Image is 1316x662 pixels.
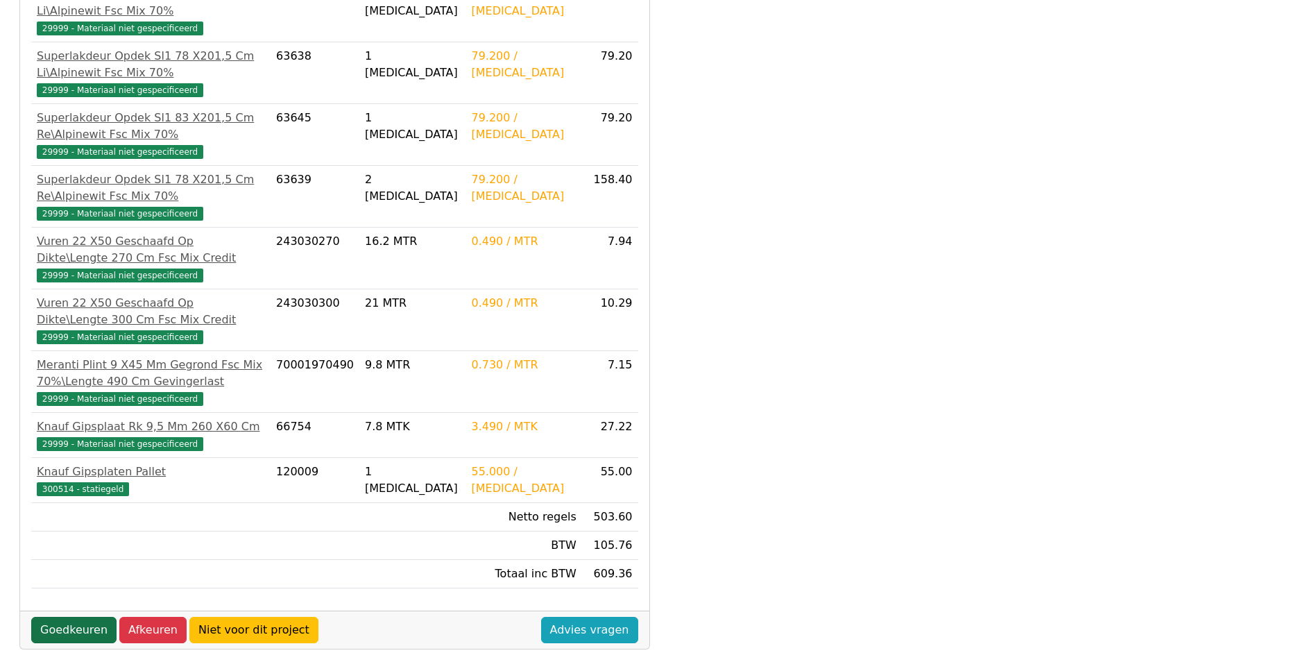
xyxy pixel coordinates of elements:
div: 79.200 / [MEDICAL_DATA] [471,110,576,143]
td: 70001970490 [271,351,359,413]
div: Superlakdeur Opdek Sl1 78 X201,5 Cm Li\Alpinewit Fsc Mix 70% [37,48,265,81]
td: 27.22 [582,413,638,458]
span: 29999 - Materiaal niet gespecificeerd [37,22,203,35]
div: 1 [MEDICAL_DATA] [365,110,460,143]
td: 79.20 [582,104,638,166]
td: 7.15 [582,351,638,413]
td: 609.36 [582,560,638,588]
td: 10.29 [582,289,638,351]
a: Superlakdeur Opdek Sl1 78 X201,5 Cm Li\Alpinewit Fsc Mix 70%29999 - Materiaal niet gespecificeerd [37,48,265,98]
div: 1 [MEDICAL_DATA] [365,464,460,497]
td: 243030270 [271,228,359,289]
span: 29999 - Materiaal niet gespecificeerd [37,269,203,282]
div: 2 [MEDICAL_DATA] [365,171,460,205]
div: 9.8 MTR [365,357,460,373]
td: 79.20 [582,42,638,104]
td: Totaal inc BTW [465,560,581,588]
a: Afkeuren [119,617,187,643]
a: Knauf Gipsplaten Pallet300514 - statiegeld [37,464,265,497]
span: 29999 - Materiaal niet gespecificeerd [37,207,203,221]
div: 0.490 / MTR [471,295,576,312]
td: 243030300 [271,289,359,351]
div: Knauf Gipsplaten Pallet [37,464,265,480]
a: Superlakdeur Opdek Sl1 78 X201,5 Cm Re\Alpinewit Fsc Mix 70%29999 - Materiaal niet gespecificeerd [37,171,265,221]
td: 66754 [271,413,359,458]
div: 0.730 / MTR [471,357,576,373]
a: Niet voor dit project [189,617,318,643]
div: 79.200 / [MEDICAL_DATA] [471,48,576,81]
span: 29999 - Materiaal niet gespecificeerd [37,330,203,344]
div: 79.200 / [MEDICAL_DATA] [471,171,576,205]
span: 29999 - Materiaal niet gespecificeerd [37,145,203,159]
a: Superlakdeur Opdek Sl1 83 X201,5 Cm Re\Alpinewit Fsc Mix 70%29999 - Materiaal niet gespecificeerd [37,110,265,160]
a: Advies vragen [541,617,638,643]
td: 105.76 [582,532,638,560]
a: Vuren 22 X50 Geschaafd Op Dikte\Lengte 300 Cm Fsc Mix Credit29999 - Materiaal niet gespecificeerd [37,295,265,345]
td: 63638 [271,42,359,104]
a: Knauf Gipsplaat Rk 9,5 Mm 260 X60 Cm29999 - Materiaal niet gespecificeerd [37,418,265,452]
td: Netto regels [465,503,581,532]
td: 503.60 [582,503,638,532]
div: Vuren 22 X50 Geschaafd Op Dikte\Lengte 300 Cm Fsc Mix Credit [37,295,265,328]
div: 21 MTR [365,295,460,312]
td: 158.40 [582,166,638,228]
span: 29999 - Materiaal niet gespecificeerd [37,83,203,97]
span: 300514 - statiegeld [37,482,129,496]
div: Vuren 22 X50 Geschaafd Op Dikte\Lengte 270 Cm Fsc Mix Credit [37,233,265,266]
div: Superlakdeur Opdek Sl1 78 X201,5 Cm Re\Alpinewit Fsc Mix 70% [37,171,265,205]
td: 63645 [271,104,359,166]
span: 29999 - Materiaal niet gespecificeerd [37,392,203,406]
a: Meranti Plint 9 X45 Mm Gegrond Fsc Mix 70%\Lengte 490 Cm Gevingerlast29999 - Materiaal niet gespe... [37,357,265,407]
a: Goedkeuren [31,617,117,643]
div: Meranti Plint 9 X45 Mm Gegrond Fsc Mix 70%\Lengte 490 Cm Gevingerlast [37,357,265,390]
span: 29999 - Materiaal niet gespecificeerd [37,437,203,451]
td: 55.00 [582,458,638,503]
div: 7.8 MTK [365,418,460,435]
div: 55.000 / [MEDICAL_DATA] [471,464,576,497]
div: 1 [MEDICAL_DATA] [365,48,460,81]
td: 120009 [271,458,359,503]
td: BTW [465,532,581,560]
div: Knauf Gipsplaat Rk 9,5 Mm 260 X60 Cm [37,418,265,435]
div: Superlakdeur Opdek Sl1 83 X201,5 Cm Re\Alpinewit Fsc Mix 70% [37,110,265,143]
div: 0.490 / MTR [471,233,576,250]
a: Vuren 22 X50 Geschaafd Op Dikte\Lengte 270 Cm Fsc Mix Credit29999 - Materiaal niet gespecificeerd [37,233,265,283]
td: 63639 [271,166,359,228]
td: 7.94 [582,228,638,289]
div: 3.490 / MTK [471,418,576,435]
div: 16.2 MTR [365,233,460,250]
